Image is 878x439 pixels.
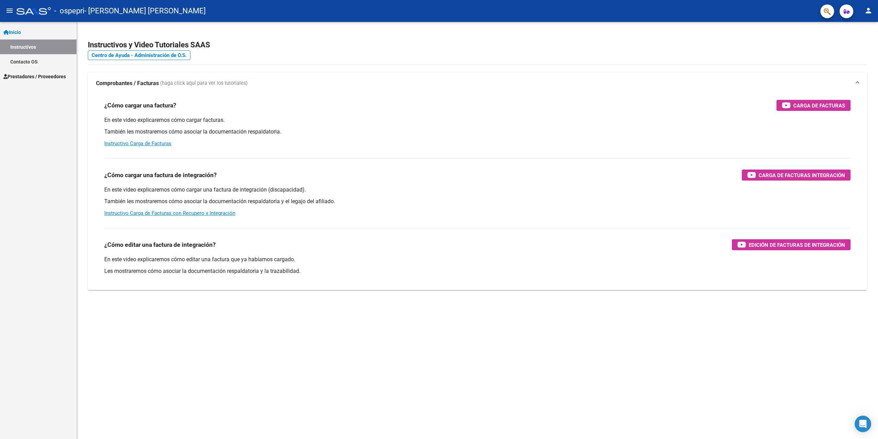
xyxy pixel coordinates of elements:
[104,267,851,275] p: Les mostraremos cómo asociar la documentación respaldatoria y la trazabilidad.
[3,73,66,80] span: Prestadores / Proveedores
[104,256,851,263] p: En este video explicaremos cómo editar una factura que ya habíamos cargado.
[3,28,21,36] span: Inicio
[749,241,845,249] span: Edición de Facturas de integración
[96,80,159,87] strong: Comprobantes / Facturas
[759,171,845,180] span: Carga de Facturas Integración
[104,240,216,250] h3: ¿Cómo editar una factura de integración?
[160,80,248,87] span: (haga click aquí para ver los tutoriales)
[776,100,851,111] button: Carga de Facturas
[104,116,851,124] p: En este video explicaremos cómo cargar facturas.
[104,140,171,147] a: Instructivo Carga de Facturas
[732,239,851,250] button: Edición de Facturas de integración
[855,416,871,432] div: Open Intercom Messenger
[104,170,217,180] h3: ¿Cómo cargar una factura de integración?
[88,50,190,60] a: Centro de Ayuda - Administración de O.S.
[742,170,851,181] button: Carga de Facturas Integración
[104,198,851,205] p: También les mostraremos cómo asociar la documentación respaldatoria y el legajo del afiliado.
[88,72,867,94] mat-expansion-panel-header: Comprobantes / Facturas (haga click aquí para ver los tutoriales)
[104,186,851,194] p: En este video explicaremos cómo cargar una factura de integración (discapacidad).
[104,128,851,136] p: También les mostraremos cómo asociar la documentación respaldatoria.
[104,210,235,216] a: Instructivo Carga de Facturas con Recupero x Integración
[793,101,845,110] span: Carga de Facturas
[88,94,867,290] div: Comprobantes / Facturas (haga click aquí para ver los tutoriales)
[864,7,873,15] mat-icon: person
[84,3,206,19] span: - [PERSON_NAME] [PERSON_NAME]
[88,38,867,51] h2: Instructivos y Video Tutoriales SAAS
[5,7,14,15] mat-icon: menu
[54,3,84,19] span: - ospepri
[104,101,176,110] h3: ¿Cómo cargar una factura?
